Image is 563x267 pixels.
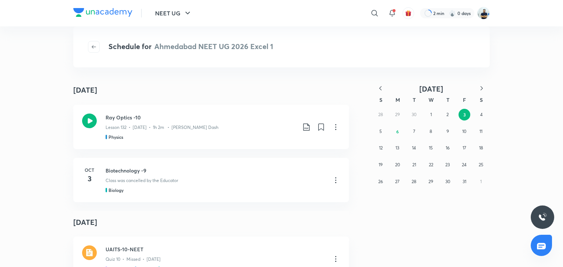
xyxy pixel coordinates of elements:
[412,145,416,151] abbr: October 14, 2025
[428,96,434,103] abbr: Wednesday
[108,41,273,53] h4: Schedule for
[108,187,124,193] h5: Biology
[73,8,132,19] a: Company Logo
[430,112,432,117] abbr: October 1, 2025
[405,10,412,16] img: avatar
[378,179,383,184] abbr: October 26, 2025
[391,176,403,188] button: October 27, 2025
[379,129,382,134] abbr: October 5, 2025
[413,96,416,103] abbr: Tuesday
[73,158,349,202] a: Oct3Biotechnology -9Class was cancelled by the EducatorBiology
[475,126,487,137] button: October 11, 2025
[538,213,547,222] img: ttu
[408,176,420,188] button: October 28, 2025
[375,176,387,188] button: October 26, 2025
[445,179,450,184] abbr: October 30, 2025
[430,129,432,134] abbr: October 8, 2025
[459,109,470,120] button: October 3, 2025
[425,176,437,188] button: October 29, 2025
[477,7,490,19] img: URVIK PATEL
[73,8,132,17] img: Company Logo
[449,10,456,17] img: streak
[106,177,178,184] p: Class was cancelled by the Educator
[442,109,453,120] button: October 2, 2025
[480,112,483,117] abbr: October 4, 2025
[463,96,466,103] abbr: Friday
[395,162,400,167] abbr: October 20, 2025
[408,142,420,154] button: October 14, 2025
[82,173,97,184] h4: 3
[379,162,383,167] abbr: October 19, 2025
[442,142,453,154] button: October 16, 2025
[73,211,349,234] h4: [DATE]
[396,129,399,134] abbr: October 6, 2025
[442,126,453,137] button: October 9, 2025
[429,145,433,151] abbr: October 15, 2025
[395,179,400,184] abbr: October 27, 2025
[391,159,403,171] button: October 20, 2025
[73,105,349,149] a: Ray Optics -10Lesson 132 • [DATE] • 1h 2m • [PERSON_NAME] DashPhysics
[475,142,487,154] button: October 18, 2025
[479,129,482,134] abbr: October 11, 2025
[475,159,487,171] button: October 25, 2025
[459,159,470,171] button: October 24, 2025
[446,112,449,117] abbr: October 2, 2025
[425,142,437,154] button: October 15, 2025
[106,167,325,174] h3: Biotechnology -9
[425,126,437,137] button: October 8, 2025
[413,129,415,134] abbr: October 7, 2025
[463,145,466,151] abbr: October 17, 2025
[419,84,443,94] span: [DATE]
[480,96,483,103] abbr: Saturday
[402,7,414,19] button: avatar
[442,176,453,188] button: October 30, 2025
[154,41,273,51] span: Ahmedabad NEET UG 2026 Excel 1
[446,129,449,134] abbr: October 9, 2025
[412,162,416,167] abbr: October 21, 2025
[82,245,97,260] img: quiz
[428,179,433,184] abbr: October 29, 2025
[408,159,420,171] button: October 21, 2025
[442,159,453,171] button: October 23, 2025
[446,145,450,151] abbr: October 16, 2025
[106,245,325,253] h3: UAITS-10-NEET
[459,176,470,188] button: October 31, 2025
[108,134,123,140] h5: Physics
[375,142,387,154] button: October 12, 2025
[479,162,483,167] abbr: October 25, 2025
[475,109,487,120] button: October 4, 2025
[462,129,466,134] abbr: October 10, 2025
[395,96,400,103] abbr: Monday
[379,96,382,103] abbr: Sunday
[375,126,387,137] button: October 5, 2025
[106,256,161,263] p: Quiz 10 • Missed • [DATE]
[459,142,470,154] button: October 17, 2025
[82,167,97,173] h6: Oct
[479,145,483,151] abbr: October 18, 2025
[408,126,420,137] button: October 7, 2025
[463,179,466,184] abbr: October 31, 2025
[391,142,403,154] button: October 13, 2025
[73,85,97,96] h4: [DATE]
[412,179,416,184] abbr: October 28, 2025
[379,145,383,151] abbr: October 12, 2025
[391,126,403,137] button: October 6, 2025
[395,145,399,151] abbr: October 13, 2025
[445,162,450,167] abbr: October 23, 2025
[446,96,449,103] abbr: Thursday
[151,6,196,21] button: NEET UG
[375,159,387,171] button: October 19, 2025
[429,162,433,167] abbr: October 22, 2025
[459,126,470,137] button: October 10, 2025
[425,159,437,171] button: October 22, 2025
[106,114,296,121] h3: Ray Optics -10
[106,124,218,131] p: Lesson 132 • [DATE] • 1h 2m • [PERSON_NAME] Dash
[389,84,474,93] button: [DATE]
[425,109,437,120] button: October 1, 2025
[462,162,467,167] abbr: October 24, 2025
[463,112,466,118] abbr: October 3, 2025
